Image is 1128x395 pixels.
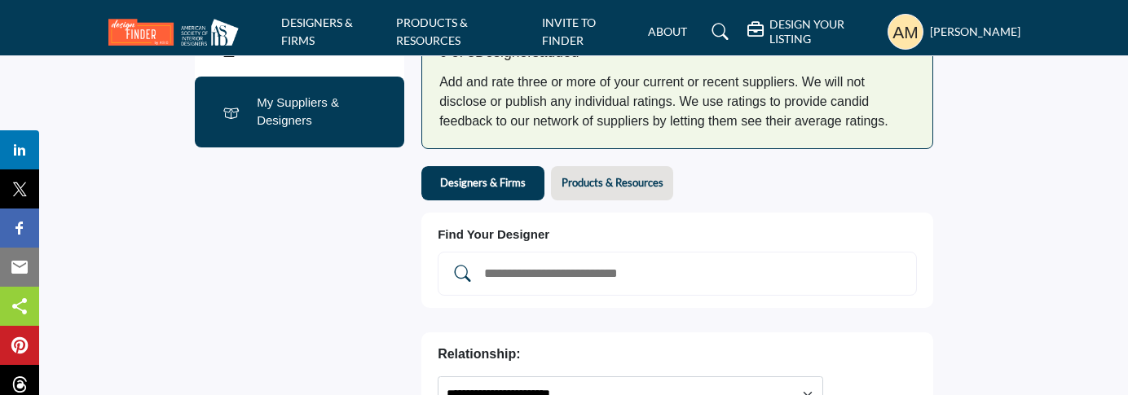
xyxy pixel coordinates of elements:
[482,263,905,284] input: Add and rate your suppliers
[747,17,879,46] div: DESIGN YOUR LISTING
[696,19,739,45] a: Search
[438,347,520,361] b: Relationship:
[888,14,923,50] button: Show hide supplier dropdown
[439,72,915,131] div: Add and rate three or more of your current or recent suppliers. We will not disclose or publish a...
[396,15,468,47] a: PRODUCTS & RESOURCES
[281,15,353,47] a: DESIGNERS & FIRMS
[475,44,540,60] span: Designers
[421,166,544,200] button: Designers & Firms
[257,94,387,130] div: My Suppliers & Designers
[648,24,687,38] a: ABOUT
[562,175,663,190] b: Products & Resources
[930,24,1020,40] h5: [PERSON_NAME]
[542,15,596,47] a: INVITE TO FINDER
[440,175,526,190] b: Designers & Firms
[108,19,247,46] img: site Logo
[551,166,674,200] button: Products & Resources
[438,226,549,244] label: Find Your Designer
[769,17,879,46] h5: DESIGN YOUR LISTING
